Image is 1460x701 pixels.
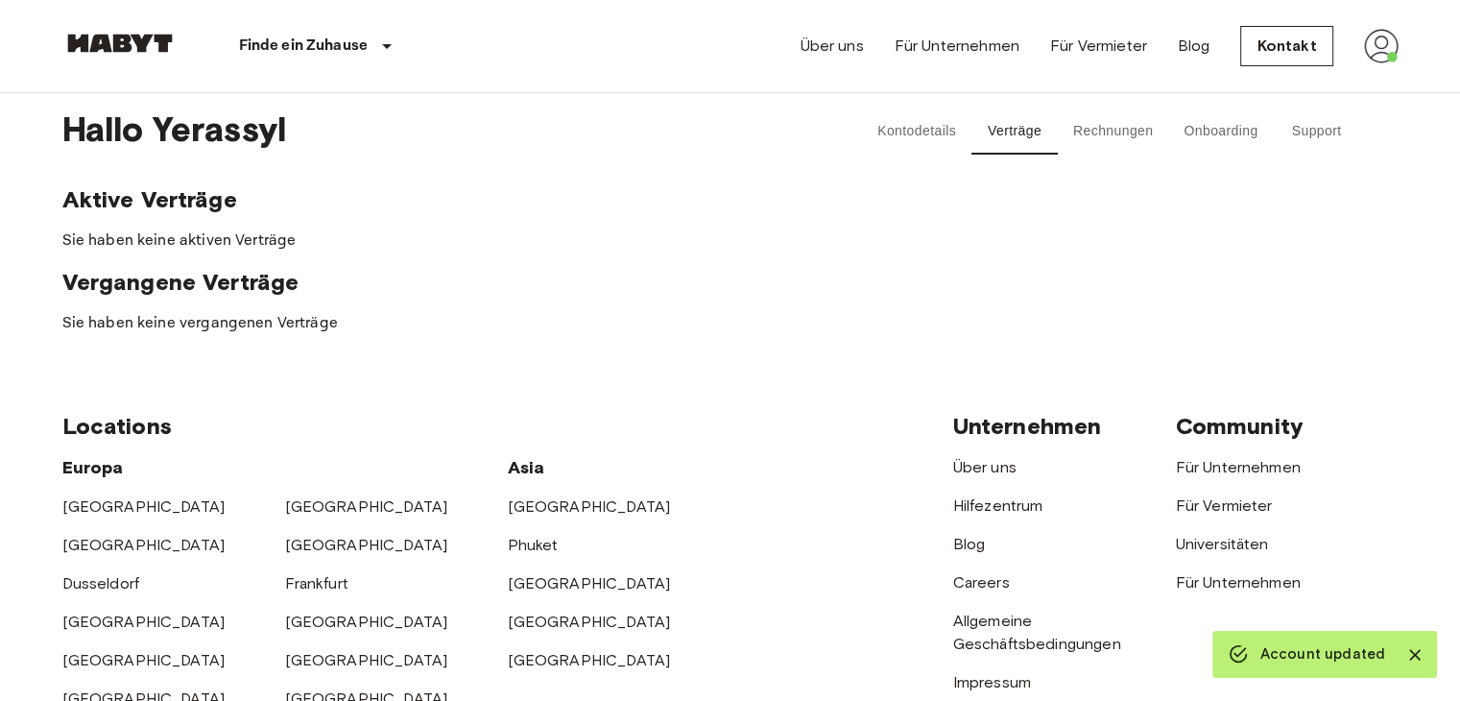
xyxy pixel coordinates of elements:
span: Unternehmen [953,412,1102,440]
span: Vergangene Verträge [62,268,1399,297]
a: [GEOGRAPHIC_DATA] [285,613,448,631]
a: Hilfezentrum [953,496,1043,515]
span: Community [1176,412,1304,440]
a: Für Unternehmen [895,35,1019,58]
a: [GEOGRAPHIC_DATA] [285,497,448,516]
a: Phuket [508,536,559,554]
a: [GEOGRAPHIC_DATA] [285,651,448,669]
a: [GEOGRAPHIC_DATA] [62,536,226,554]
button: Rechnungen [1058,109,1168,155]
a: Blog [1178,35,1210,58]
a: [GEOGRAPHIC_DATA] [508,613,671,631]
a: Universitäten [1176,535,1269,553]
a: [GEOGRAPHIC_DATA] [62,497,226,516]
a: Für Unternehmen [1176,573,1301,592]
a: Über uns [800,35,863,58]
a: Allgemeine Geschäftsbedingungen [953,612,1121,653]
a: [GEOGRAPHIC_DATA] [285,536,448,554]
p: Sie haben keine aktiven Verträge [62,230,1399,253]
a: Careers [953,573,1010,592]
span: Asia [508,457,545,478]
span: Europa [62,457,124,478]
a: Dusseldorf [62,574,140,592]
a: Für Vermieter [1176,496,1273,515]
span: Locations [62,412,172,440]
img: Habyt [62,34,178,53]
span: Aktive Verträge [62,185,1399,214]
button: Support [1274,109,1360,155]
a: Für Unternehmen [1176,458,1301,476]
a: Für Vermieter [1050,35,1147,58]
p: Finde ein Zuhause [239,35,369,58]
a: [GEOGRAPHIC_DATA] [508,497,671,516]
button: Onboarding [1168,109,1273,155]
button: Verträge [971,109,1058,155]
a: [GEOGRAPHIC_DATA] [62,613,226,631]
a: Blog [953,535,986,553]
a: Über uns [953,458,1017,476]
a: Impressum [953,673,1031,691]
a: [GEOGRAPHIC_DATA] [62,651,226,669]
button: Close [1400,641,1429,669]
div: Account updated [1260,637,1385,672]
a: Kontakt [1240,26,1332,66]
p: Sie haben keine vergangenen Verträge [62,312,1399,335]
a: Frankfurt [285,574,348,592]
img: avatar [1364,29,1399,63]
a: [GEOGRAPHIC_DATA] [508,651,671,669]
span: Hallo Yerassyl [62,109,809,155]
a: [GEOGRAPHIC_DATA] [508,574,671,592]
button: Kontodetails [862,109,971,155]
